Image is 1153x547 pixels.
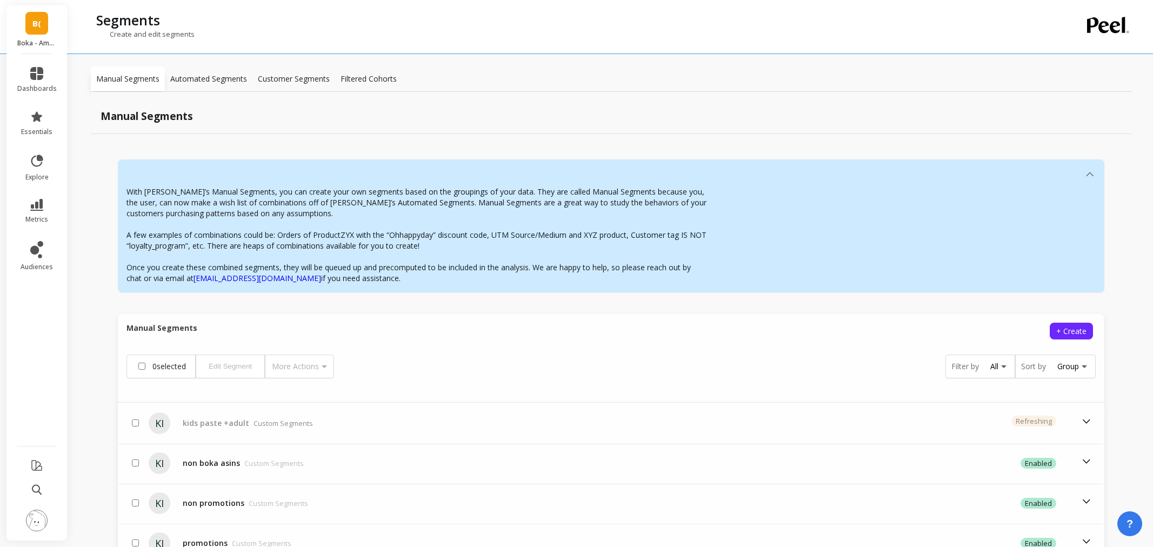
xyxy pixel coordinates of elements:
[26,510,48,531] img: profile picture
[1117,511,1142,536] button: ?
[1057,361,1079,371] div: Group
[1011,416,1056,426] p: refreshing
[341,74,397,84] p: Filtered Cohorts
[1127,516,1133,531] span: ?
[96,74,159,84] p: Manual Segments
[132,539,139,546] input: Toggle Row Selected
[126,186,708,284] p: With [PERSON_NAME]’s Manual Segments, you can create your own segments based on the groupings of ...
[258,74,330,84] p: Customer Segments
[21,128,52,136] span: essentials
[21,263,53,271] span: audiences
[1021,458,1056,469] p: enabled
[91,29,195,39] p: Create and edit segments
[1021,498,1056,509] p: enabled
[141,484,178,523] td: Toggle Row Expanded
[178,484,743,523] td: Toggle Row Expanded
[1021,361,1046,372] label: Sort by
[178,444,736,483] td: Toggle Row Expanded
[132,419,139,426] input: Toggle Row Selected
[132,499,139,506] input: Toggle Row Selected
[990,361,998,371] div: All
[32,17,41,30] span: B(
[149,492,170,514] div: Kateryna Ivchenko
[183,498,308,509] div: non promotions
[183,458,304,469] div: non boka asins
[141,444,178,483] td: Toggle Row Expanded
[728,404,1103,443] td: Toggle Row Expanded
[101,109,193,123] p: Manual Segments
[1050,323,1093,339] button: + Create
[126,355,196,378] div: 0 selected
[244,458,304,469] p: Custom Segments
[178,404,728,443] td: Toggle Row Expanded
[743,484,1103,523] td: Toggle Row Expanded
[196,355,265,378] button: Edit Segment
[132,459,139,466] input: Toggle Row Selected
[736,444,1103,483] td: Toggle Row Expanded
[17,39,57,48] p: Boka - Amazon (Essor)
[951,361,979,372] label: Filter by
[96,11,160,29] p: Segments
[25,173,49,182] span: explore
[149,412,170,434] div: Kateryna Ivchenko
[25,215,48,224] span: metrics
[194,273,321,283] a: [EMAIL_ADDRESS][DOMAIN_NAME]
[138,363,145,370] input: Toggle All Rows Selected
[183,418,313,429] div: kids paste +adult
[126,323,197,333] p: Manual Segments
[249,498,308,509] p: Custom Segments
[170,74,247,84] p: Automated Segments
[141,404,178,443] td: Toggle Row Expanded
[17,84,57,93] span: dashboards
[254,418,313,429] p: Custom Segments
[1056,326,1087,336] span: + Create
[149,452,170,474] div: Kateryna Ivchenko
